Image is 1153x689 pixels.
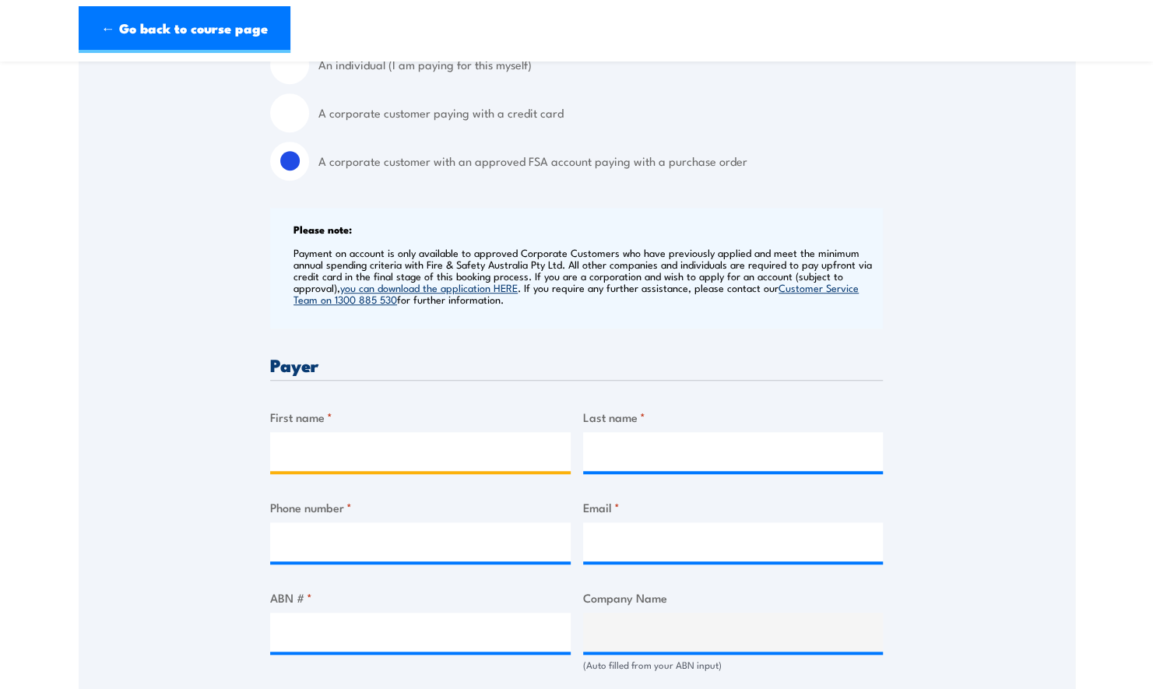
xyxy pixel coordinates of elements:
label: Company Name [583,589,884,606]
b: Please note: [294,221,352,237]
label: Phone number [270,498,571,516]
label: An individual (I am paying for this myself) [318,45,883,84]
label: Email [583,498,884,516]
label: A corporate customer paying with a credit card [318,93,883,132]
label: ABN # [270,589,571,606]
a: you can download the application HERE [340,280,518,294]
div: (Auto filled from your ABN input) [583,658,884,673]
label: First name [270,408,571,426]
a: ← Go back to course page [79,6,290,53]
label: Last name [583,408,884,426]
p: Payment on account is only available to approved Corporate Customers who have previously applied ... [294,247,879,305]
label: A corporate customer with an approved FSA account paying with a purchase order [318,142,883,181]
h3: Payer [270,356,883,374]
a: Customer Service Team on 1300 885 530 [294,280,859,306]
